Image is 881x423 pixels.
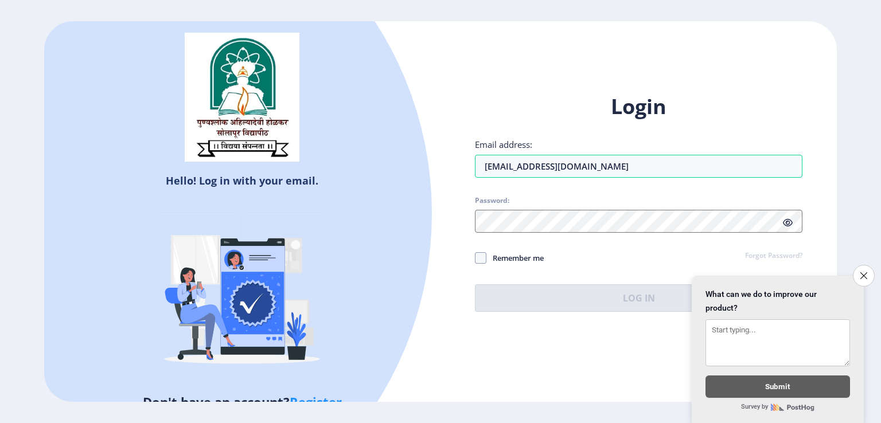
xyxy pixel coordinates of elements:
[475,284,802,312] button: Log In
[142,192,342,393] img: Verified-rafiki.svg
[486,251,544,265] span: Remember me
[475,139,532,150] label: Email address:
[185,33,299,162] img: sulogo.png
[475,196,509,205] label: Password:
[53,393,432,411] h5: Don't have an account?
[745,251,802,261] a: Forgot Password?
[290,393,342,410] a: Register
[475,93,802,120] h1: Login
[475,155,802,178] input: Email address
